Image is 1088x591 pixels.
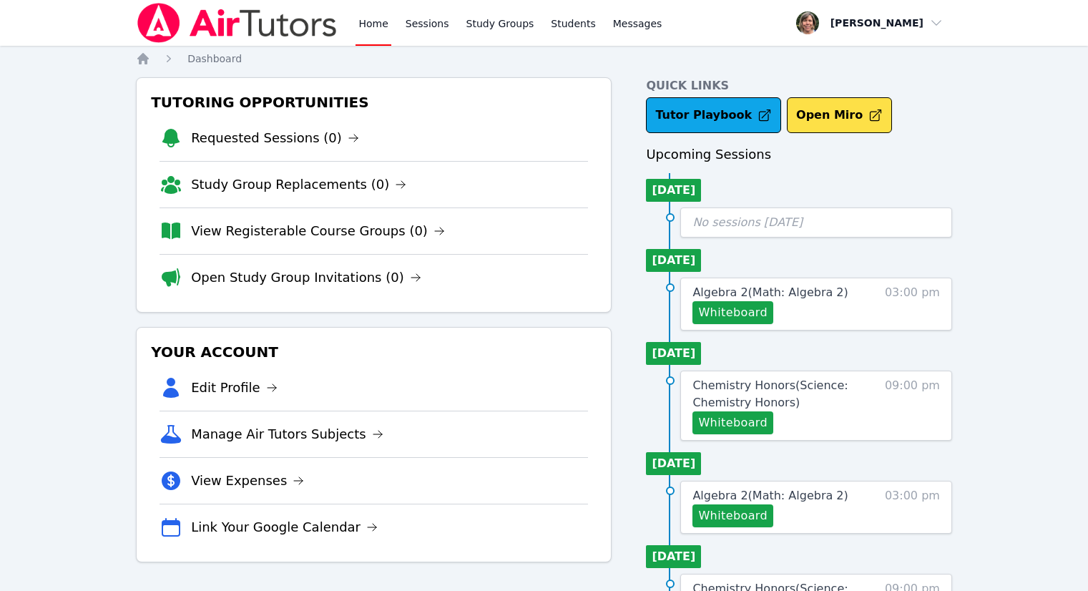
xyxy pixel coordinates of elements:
h4: Quick Links [646,77,952,94]
a: Requested Sessions (0) [191,128,359,148]
a: Study Group Replacements (0) [191,175,406,195]
h3: Tutoring Opportunities [148,89,599,115]
a: Open Study Group Invitations (0) [191,268,421,288]
span: Algebra 2 ( Math: Algebra 2 ) [692,285,848,299]
button: Whiteboard [692,504,773,527]
a: Chemistry Honors(Science: Chemistry Honors) [692,377,878,411]
li: [DATE] [646,249,701,272]
button: Whiteboard [692,301,773,324]
span: Chemistry Honors ( Science: Chemistry Honors ) [692,378,848,409]
li: [DATE] [646,179,701,202]
span: 03:00 pm [885,284,940,324]
a: Dashboard [187,52,242,66]
li: [DATE] [646,342,701,365]
a: Tutor Playbook [646,97,781,133]
li: [DATE] [646,452,701,475]
span: 09:00 pm [885,377,940,434]
a: Algebra 2(Math: Algebra 2) [692,487,848,504]
a: View Registerable Course Groups (0) [191,221,445,241]
img: Air Tutors [136,3,338,43]
li: [DATE] [646,545,701,568]
span: 03:00 pm [885,487,940,527]
span: Messages [613,16,662,31]
a: Algebra 2(Math: Algebra 2) [692,284,848,301]
span: Algebra 2 ( Math: Algebra 2 ) [692,489,848,502]
button: Whiteboard [692,411,773,434]
a: Manage Air Tutors Subjects [191,424,383,444]
a: View Expenses [191,471,304,491]
button: Open Miro [787,97,892,133]
span: No sessions [DATE] [692,215,803,229]
h3: Your Account [148,339,599,365]
a: Link Your Google Calendar [191,517,378,537]
span: Dashboard [187,53,242,64]
h3: Upcoming Sessions [646,145,952,165]
nav: Breadcrumb [136,52,952,66]
a: Edit Profile [191,378,278,398]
